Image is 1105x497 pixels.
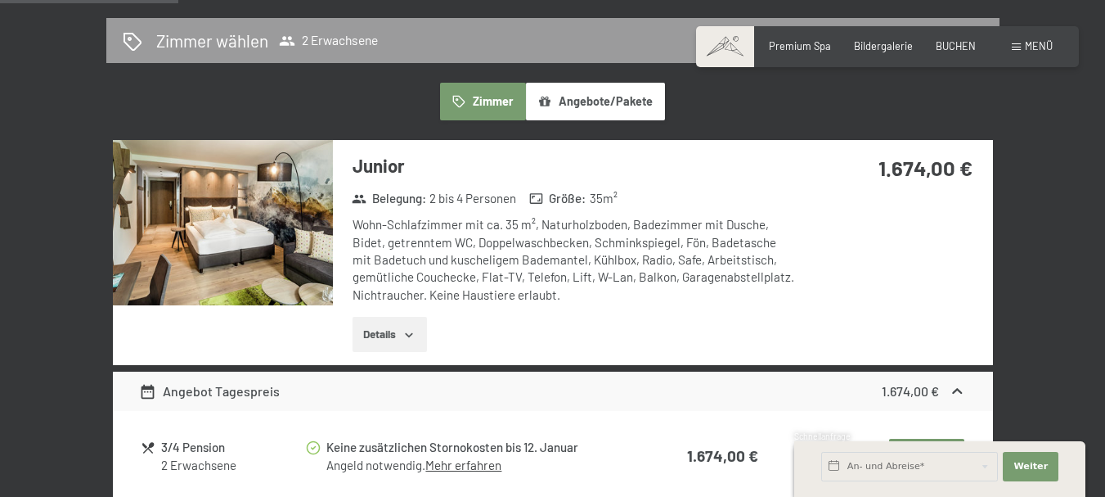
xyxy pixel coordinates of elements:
img: mss_renderimg.php [113,140,333,305]
strong: 1.674,00 € [687,446,758,465]
a: Premium Spa [769,39,831,52]
div: Keine zusätzlichen Stornokosten bis 12. Januar [326,438,633,457]
div: Angeld notwendig. [326,457,633,474]
span: Menü [1025,39,1053,52]
span: Weiter [1013,460,1048,473]
a: BUCHEN [936,39,976,52]
strong: Größe : [529,190,586,207]
a: Mehr erfahren [425,458,501,472]
div: 2 Erwachsene [161,457,304,474]
span: 35 m² [590,190,618,207]
strong: Belegung : [352,190,426,207]
button: Zimmer [440,83,525,120]
div: Angebot Tagespreis1.674,00 € [113,372,993,411]
span: 2 bis 4 Personen [429,190,516,207]
a: Bildergalerie [854,39,913,52]
button: Angebote/Pakete [526,83,665,120]
div: Angebot Tagespreis [139,382,280,401]
div: Wohn-Schlafzimmer mit ca. 35 m², Naturholzboden, Badezimmer mit Dusche, Bidet, getrenntem WC, Dop... [353,216,795,303]
span: 2 Erwachsene [279,33,378,49]
span: Schnellanfrage [794,431,851,441]
h3: Junior [353,153,795,178]
strong: 1.674,00 € [882,383,939,399]
div: 3/4 Pension [161,438,304,457]
button: Details [353,317,427,353]
h2: Zimmer wählen [156,29,268,52]
button: Weiter [1003,452,1058,481]
strong: 1.674,00 € [878,155,972,180]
